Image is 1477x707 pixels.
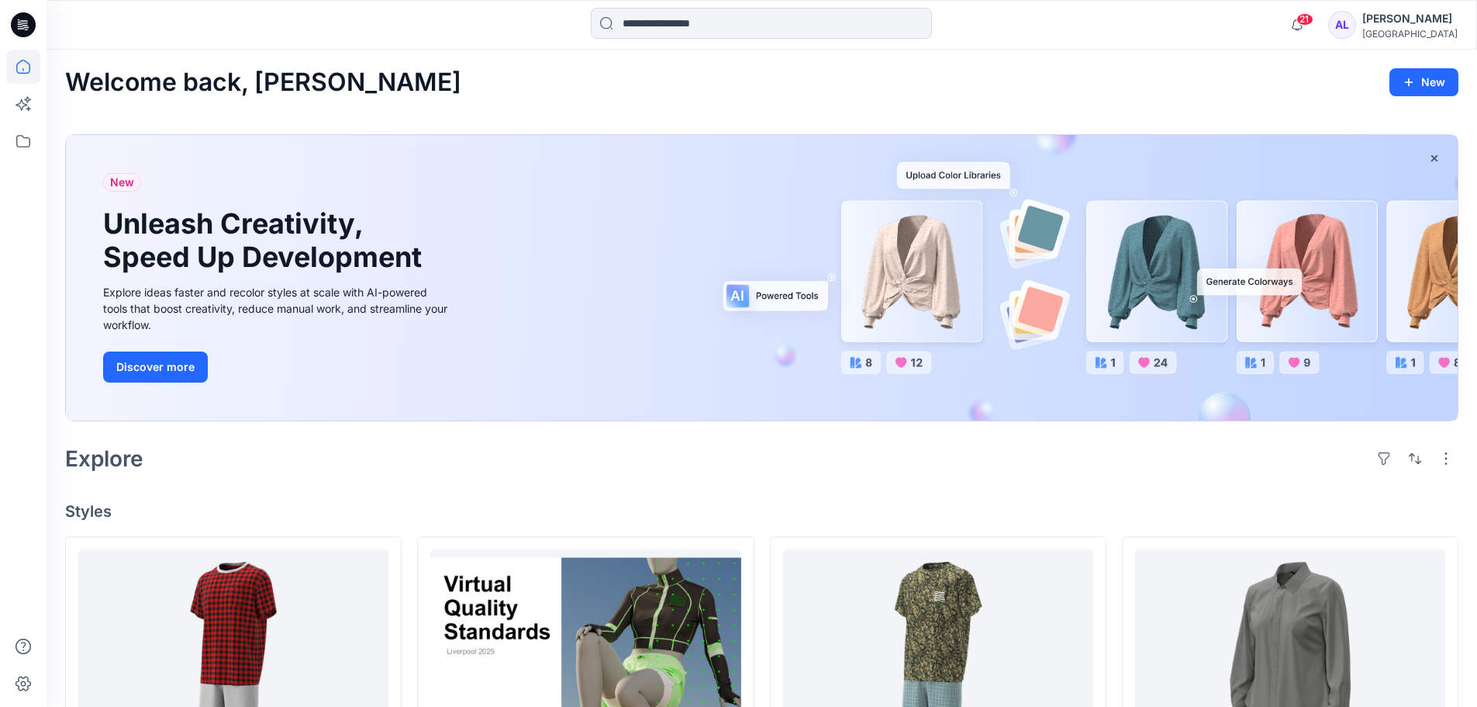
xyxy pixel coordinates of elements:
[103,352,452,383] a: Discover more
[65,446,143,471] h2: Explore
[110,173,134,192] span: New
[1296,13,1313,26] span: 21
[65,502,1458,521] h4: Styles
[1362,28,1458,40] div: [GEOGRAPHIC_DATA]
[65,68,461,97] h2: Welcome back, [PERSON_NAME]
[103,284,452,333] div: Explore ideas faster and recolor styles at scale with AI-powered tools that boost creativity, red...
[103,352,208,383] button: Discover more
[1389,68,1458,96] button: New
[103,207,429,274] h1: Unleash Creativity, Speed Up Development
[1362,9,1458,28] div: [PERSON_NAME]
[1328,11,1356,39] div: AL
